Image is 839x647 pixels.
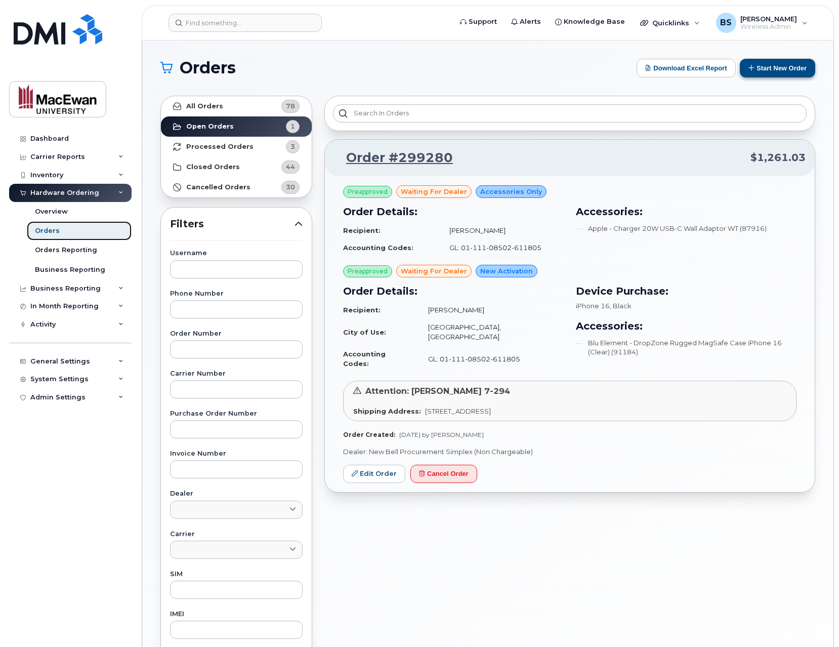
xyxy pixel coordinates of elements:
span: $1,261.03 [750,150,806,165]
li: Blu Element - DropZone Rugged MagSafe Case iPhone 16 (Clear) (91184) [576,338,796,357]
strong: Open Orders [186,123,234,131]
span: waiting for dealer [401,187,467,196]
a: Edit Order [343,465,405,483]
label: Phone Number [170,291,303,297]
strong: Shipping Address: [353,407,421,415]
label: Carrier Number [170,371,303,377]
li: Apple - Charger 20W USB-C Wall Adaptor WT (87916) [576,224,796,233]
span: , Black [610,302,632,310]
strong: Cancelled Orders [186,183,250,191]
span: Filters [170,217,295,231]
a: Open Orders1 [161,116,312,137]
button: Cancel Order [410,465,477,483]
h3: Device Purchase: [576,284,796,299]
a: Order #299280 [334,149,453,167]
span: 30 [286,182,295,192]
h3: Order Details: [343,284,564,299]
span: Preapproved [348,267,388,276]
label: Carrier [170,531,303,538]
span: iPhone 16 [576,302,610,310]
label: IMEI [170,611,303,618]
label: Purchase Order Number [170,411,303,417]
td: GL: 01-111-08502-611805 [440,239,564,257]
h3: Accessories: [576,318,796,334]
strong: Accounting Codes: [343,244,413,252]
span: 44 [286,162,295,172]
a: Closed Orders44 [161,157,312,177]
span: Preapproved [348,187,388,196]
label: Order Number [170,331,303,337]
label: Username [170,250,303,257]
label: Invoice Number [170,451,303,457]
a: All Orders78 [161,96,312,116]
a: Cancelled Orders30 [161,177,312,197]
button: Start New Order [740,59,815,77]
td: [PERSON_NAME] [419,301,564,319]
strong: Recipient: [343,306,381,314]
strong: City of Use: [343,328,386,336]
td: [PERSON_NAME] [440,222,564,239]
strong: Recipient: [343,226,381,234]
span: Orders [180,60,236,75]
input: Search in orders [333,104,807,123]
span: 1 [290,122,295,131]
strong: Processed Orders [186,143,254,151]
span: Attention: [PERSON_NAME] 7-294 [365,386,510,396]
span: New Activation [480,266,533,276]
td: [GEOGRAPHIC_DATA], [GEOGRAPHIC_DATA] [419,318,564,345]
p: Dealer: New Bell Procurement Simplex (Non Chargeable) [343,447,796,457]
td: GL: 01-111-08502-611805 [419,345,564,372]
strong: Order Created: [343,431,395,438]
strong: All Orders [186,102,223,110]
span: 3 [290,142,295,151]
span: [DATE] by [PERSON_NAME] [399,431,484,438]
span: waiting for dealer [401,266,467,276]
h3: Accessories: [576,204,796,219]
a: Processed Orders3 [161,137,312,157]
strong: Closed Orders [186,163,240,171]
span: Accessories Only [480,187,542,196]
label: SIM [170,571,303,578]
strong: Accounting Codes: [343,350,386,368]
label: Dealer [170,491,303,497]
span: [STREET_ADDRESS] [425,407,491,415]
h3: Order Details: [343,204,564,219]
span: 78 [286,101,295,111]
button: Download Excel Report [637,59,736,77]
